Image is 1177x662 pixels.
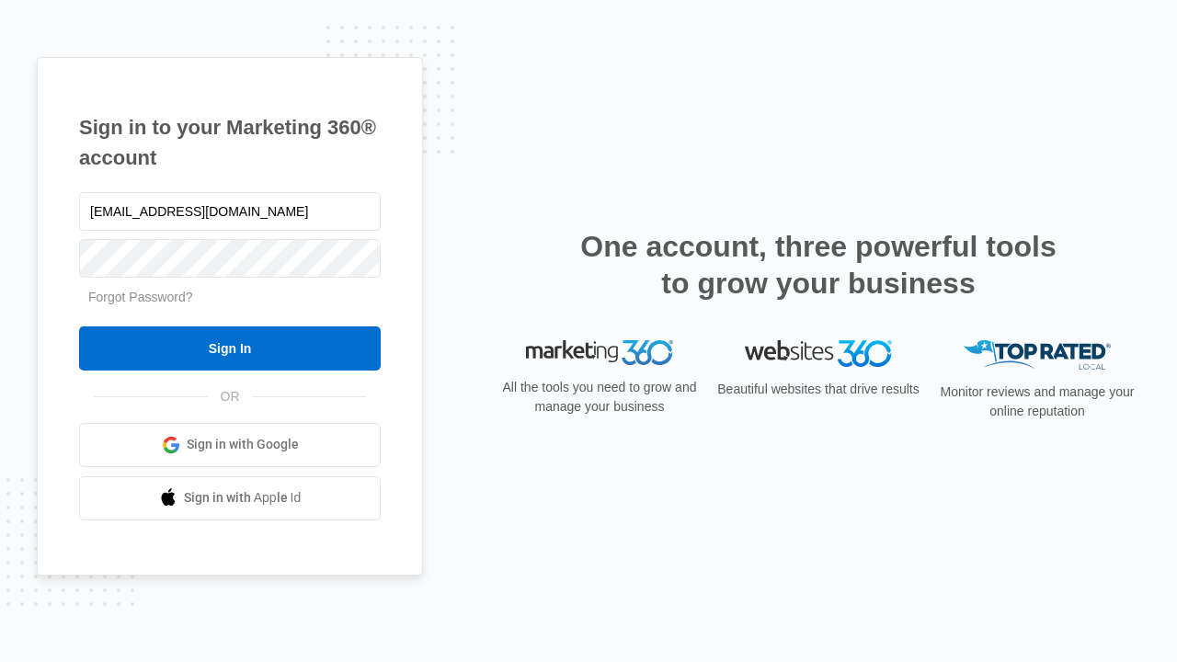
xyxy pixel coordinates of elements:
[79,476,381,520] a: Sign in with Apple Id
[79,112,381,173] h1: Sign in to your Marketing 360® account
[934,382,1140,421] p: Monitor reviews and manage your online reputation
[526,340,673,366] img: Marketing 360
[88,290,193,304] a: Forgot Password?
[208,387,253,406] span: OR
[964,340,1111,371] img: Top Rated Local
[79,423,381,467] a: Sign in with Google
[79,192,381,231] input: Email
[497,378,703,417] p: All the tools you need to grow and manage your business
[79,326,381,371] input: Sign In
[715,380,921,399] p: Beautiful websites that drive results
[187,435,299,454] span: Sign in with Google
[575,228,1062,302] h2: One account, three powerful tools to grow your business
[184,488,302,508] span: Sign in with Apple Id
[745,340,892,367] img: Websites 360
